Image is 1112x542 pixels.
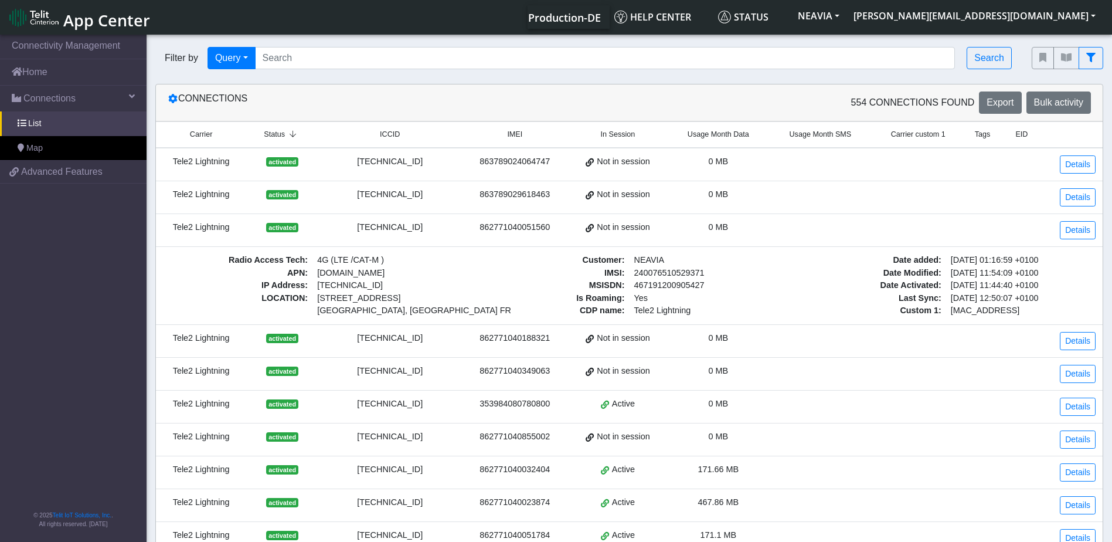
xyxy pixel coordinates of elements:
span: EID [1015,129,1028,140]
div: 862771040188321 [468,332,561,345]
span: 0 MB [709,432,729,441]
span: 0 MB [709,366,729,375]
span: Carrier [190,129,212,140]
a: Details [1060,463,1096,482]
span: 0 MB [709,222,729,232]
span: Active [612,463,635,476]
a: Details [1060,155,1096,174]
span: Yes [634,293,647,303]
span: NEAVIA [629,254,778,267]
div: [TECHNICAL_ID] [325,496,454,509]
div: 863789029618463 [468,188,561,201]
div: 862771040855002 [468,431,561,443]
input: Search... [255,47,955,69]
a: Status [713,5,791,29]
span: In Session [601,129,635,140]
div: 862771040032404 [468,463,561,476]
span: Status [718,11,768,23]
span: 0 MB [709,333,729,343]
span: activated [266,190,298,199]
span: Help center [614,11,691,23]
div: Tele2 Lightning [163,188,239,201]
span: activated [266,399,298,409]
div: [TECHNICAL_ID] [325,221,454,234]
span: Production-DE [528,11,601,25]
span: activated [266,432,298,442]
span: Tele2 Lightning [629,304,778,317]
span: [DATE] 12:50:07 +0100 [946,292,1096,305]
a: Details [1060,188,1096,206]
div: Tele2 Lightning [163,463,239,476]
span: 0 MB [709,189,729,199]
div: Tele2 Lightning [163,496,239,509]
div: Tele2 Lightning [163,398,239,411]
div: [TECHNICAL_ID] [325,463,454,476]
img: logo-telit-cinterion-gw-new.png [9,8,59,27]
span: Advanced Features [21,165,103,179]
span: Customer : [480,254,629,267]
span: Radio Access Tech : [163,254,312,267]
span: 0 MB [709,157,729,166]
div: [TECHNICAL_ID] [325,332,454,345]
span: [GEOGRAPHIC_DATA], [GEOGRAPHIC_DATA] FR [317,304,457,317]
span: Not in session [597,431,649,443]
span: 4G (LTE /CAT-M ) [312,254,462,267]
span: activated [266,367,298,376]
span: activated [266,334,298,343]
button: NEAVIA [791,5,846,26]
span: [STREET_ADDRESS] [317,292,457,305]
span: activated [266,498,298,507]
span: ICCID [380,129,400,140]
div: Tele2 Lightning [163,431,239,443]
span: 467191200905427 [629,279,778,292]
div: [TECHNICAL_ID] [325,365,454,378]
button: Bulk activity [1026,92,1091,114]
span: Date added : [797,254,946,267]
div: Tele2 Lightning [163,155,239,168]
span: [MAC_ADDRESS] [946,304,1096,317]
span: Not in session [597,332,649,345]
div: 862771040023874 [468,496,561,509]
span: Active [612,398,635,411]
span: Filter by [155,51,208,65]
a: Telit IoT Solutions, Inc. [53,512,111,519]
div: 862771040051784 [468,529,561,542]
span: 171.66 MB [698,465,739,474]
span: IP Address : [163,279,312,292]
span: Tags [975,129,991,140]
a: App Center [9,5,148,30]
div: [TECHNICAL_ID] [325,431,454,443]
a: Details [1060,365,1096,383]
span: Carrier custom 1 [891,129,946,140]
div: 863789024064747 [468,155,561,168]
span: activated [266,465,298,475]
div: [TECHNICAL_ID] [325,188,454,201]
span: Is Roaming : [480,292,629,305]
span: [DATE] 11:44:40 +0100 [946,279,1096,292]
span: activated [266,223,298,232]
div: [TECHNICAL_ID] [325,155,454,168]
span: [TECHNICAL_ID] [317,280,383,290]
div: Tele2 Lightning [163,221,239,234]
button: Query [208,47,256,69]
span: activated [266,157,298,167]
span: IMEI [507,129,522,140]
span: CDP name : [480,304,629,317]
div: Connections [159,92,630,114]
div: 353984080780800 [468,398,561,411]
span: APN : [163,267,312,280]
span: Last Sync : [797,292,946,305]
span: [DATE] 01:16:59 +0100 [946,254,1096,267]
button: Export [979,92,1021,114]
span: Bulk activity [1034,97,1083,107]
span: List [28,117,41,130]
div: 862771040349063 [468,365,561,378]
span: activated [266,531,298,540]
span: Usage Month Data [688,129,749,140]
div: [TECHNICAL_ID] [325,529,454,542]
span: [DOMAIN_NAME] [312,267,462,280]
span: MSISDN : [480,279,629,292]
a: Details [1060,398,1096,416]
div: Tele2 Lightning [163,529,239,542]
div: fitlers menu [1032,47,1103,69]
